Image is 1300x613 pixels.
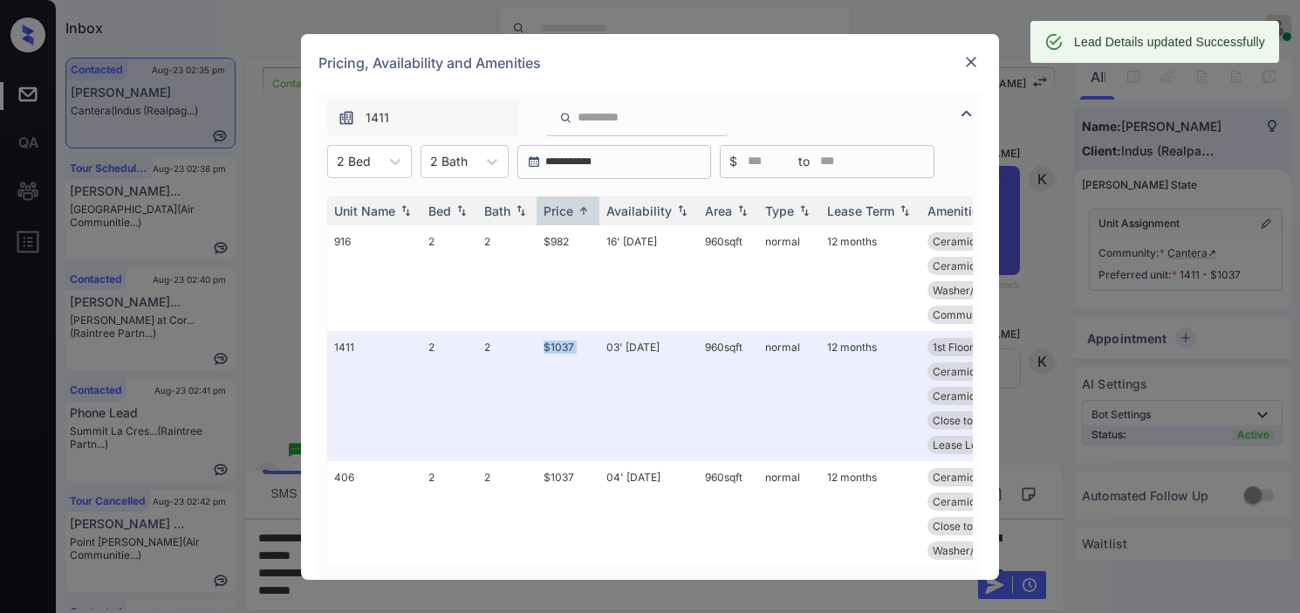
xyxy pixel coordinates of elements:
[366,108,389,127] span: 1411
[798,152,810,171] span: to
[599,461,698,591] td: 04' [DATE]
[927,203,986,218] div: Amenities
[674,204,691,217] img: sorting
[956,103,977,124] img: icon-zuma
[512,204,530,217] img: sorting
[421,331,477,461] td: 2
[933,544,1027,557] span: Washer/Dryer Co...
[537,461,599,591] td: $1037
[575,204,592,217] img: sorting
[537,331,599,461] td: $1037
[544,203,573,218] div: Price
[933,341,974,354] span: 1st Floor
[933,235,1020,248] span: Ceramic Tile Ba...
[896,204,913,217] img: sorting
[606,203,672,218] div: Availability
[820,461,920,591] td: 12 months
[421,225,477,331] td: 2
[933,365,1020,378] span: Ceramic Tile Be...
[933,414,1068,427] span: Close to [PERSON_NAME]...
[327,225,421,331] td: 916
[933,259,1017,272] span: Ceramic Tile Di...
[559,110,572,126] img: icon-zuma
[698,225,758,331] td: 960 sqft
[758,225,820,331] td: normal
[484,203,510,218] div: Bath
[933,495,1017,508] span: Ceramic Tile Di...
[428,203,451,218] div: Bed
[698,331,758,461] td: 960 sqft
[397,204,414,217] img: sorting
[338,109,355,127] img: icon-zuma
[765,203,794,218] div: Type
[453,204,470,217] img: sorting
[933,284,1027,297] span: Washer/Dryer Co...
[421,461,477,591] td: 2
[758,461,820,591] td: normal
[796,204,813,217] img: sorting
[599,225,698,331] td: 16' [DATE]
[327,461,421,591] td: 406
[1074,26,1265,58] div: Lead Details updated Successfully
[334,203,395,218] div: Unit Name
[933,438,989,451] span: Lease Lock
[537,225,599,331] td: $982
[827,203,894,218] div: Lease Term
[734,204,751,217] img: sorting
[599,331,698,461] td: 03' [DATE]
[705,203,732,218] div: Area
[933,471,1020,484] span: Ceramic Tile Ba...
[327,331,421,461] td: 1411
[698,461,758,591] td: 960 sqft
[820,225,920,331] td: 12 months
[962,53,980,71] img: close
[933,389,1017,403] span: Ceramic Tile Di...
[933,308,1011,321] span: Community Fee
[301,34,999,92] div: Pricing, Availability and Amenities
[820,331,920,461] td: 12 months
[758,331,820,461] td: normal
[729,152,737,171] span: $
[477,331,537,461] td: 2
[477,225,537,331] td: 2
[477,461,537,591] td: 2
[933,520,1068,533] span: Close to [PERSON_NAME]...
